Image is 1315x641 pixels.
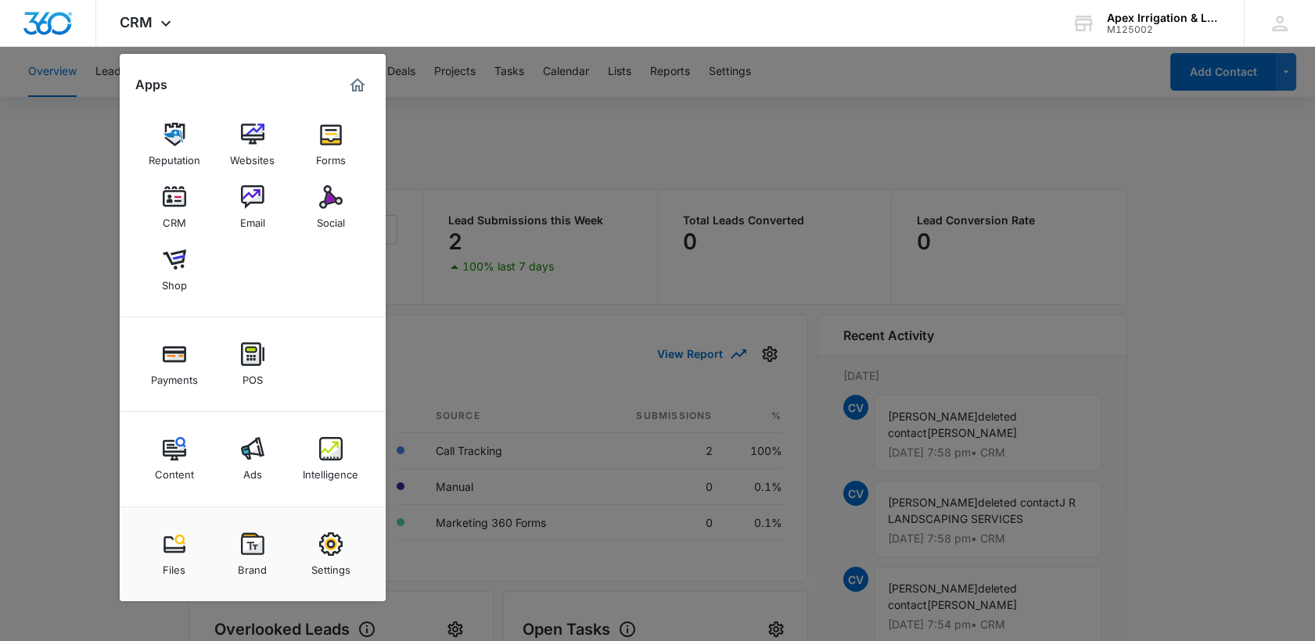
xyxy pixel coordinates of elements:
[230,146,275,167] div: Websites
[240,209,265,229] div: Email
[303,460,358,481] div: Intelligence
[223,115,282,174] a: Websites
[155,460,194,481] div: Content
[145,177,204,237] a: CRM
[149,146,200,167] div: Reputation
[145,240,204,299] a: Shop
[1107,24,1221,35] div: account id
[145,429,204,489] a: Content
[135,77,167,92] h2: Apps
[163,209,186,229] div: CRM
[163,556,185,576] div: Files
[1107,12,1221,24] div: account name
[145,115,204,174] a: Reputation
[145,525,204,584] a: Files
[301,115,361,174] a: Forms
[301,177,361,237] a: Social
[151,366,198,386] div: Payments
[301,525,361,584] a: Settings
[316,146,346,167] div: Forms
[223,177,282,237] a: Email
[162,271,187,292] div: Shop
[145,335,204,394] a: Payments
[311,556,350,576] div: Settings
[243,366,263,386] div: POS
[223,335,282,394] a: POS
[238,556,267,576] div: Brand
[223,525,282,584] a: Brand
[317,209,345,229] div: Social
[223,429,282,489] a: Ads
[120,14,153,30] span: CRM
[243,460,262,481] div: Ads
[345,73,370,98] a: Marketing 360® Dashboard
[301,429,361,489] a: Intelligence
